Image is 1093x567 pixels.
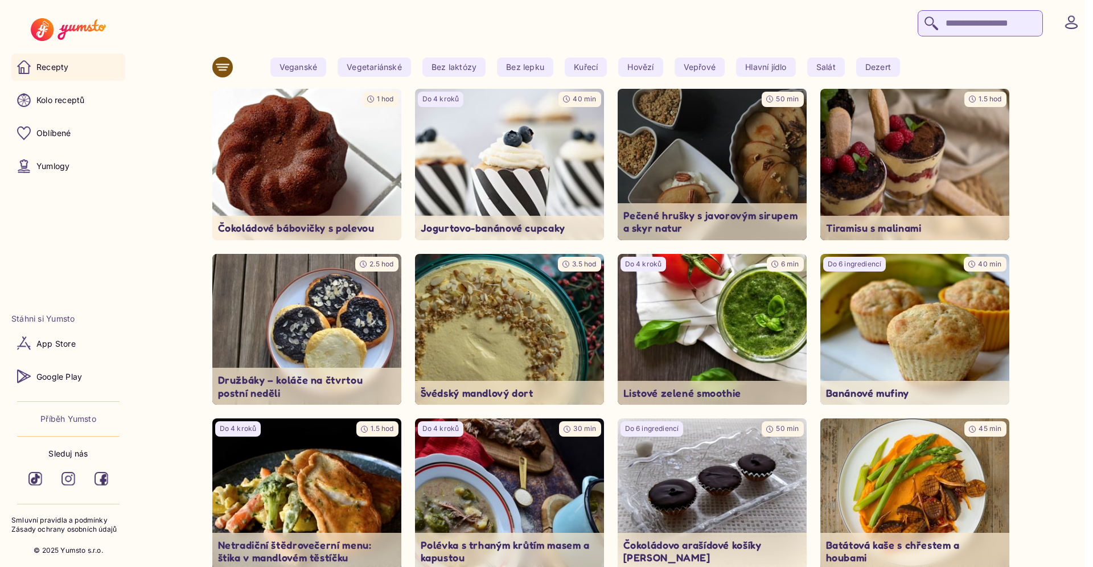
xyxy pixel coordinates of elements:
[218,373,396,399] p: Družbáky – koláče na čtvrtou postní neděli
[978,260,1001,268] span: 40 min
[776,94,799,103] span: 50 min
[820,254,1009,405] a: undefinedDo 6 ingrediencí40 minBanánové mufiny
[218,539,396,564] p: Netradiční štědrovečerní menu: štika v mandlovém těstíčku
[36,371,82,383] p: Google Play
[623,387,801,400] p: Listové zelené smoothie
[11,363,125,390] a: Google Play
[415,89,604,240] a: undefinedDo 4 kroků40 minJogurtovo-banánové cupcaky
[618,89,807,240] a: undefined50 minPečené hrušky s javorovým sirupem a skyr natur
[573,94,596,103] span: 40 min
[212,89,401,240] img: undefined
[36,61,68,73] p: Recepty
[369,260,393,268] span: 2.5 hod
[212,254,401,405] a: undefined2.5 hodDružbáky – koláče na čtvrtou postní neděli
[618,57,663,77] yumsto-tag: Hovězí
[220,424,257,434] p: Do 4 kroků
[11,516,125,525] a: Smluvní pravidla a podmínky
[377,94,394,103] span: 1 hod
[212,89,401,240] a: undefined1 hodČokoládové bábovičky s polevou
[36,94,85,106] p: Kolo receptů
[826,387,1004,400] p: Banánové mufiny
[820,89,1009,240] a: undefined1.5 hodTiramisu s malinami
[422,94,459,104] p: Do 4 kroků
[820,254,1009,405] img: undefined
[36,128,71,139] p: Oblíbené
[675,57,725,77] yumsto-tag: Vepřové
[36,338,76,350] p: App Store
[338,57,411,77] yumsto-tag: Vegetariánské
[572,260,596,268] span: 3.5 hod
[11,87,125,114] a: Kolo receptů
[371,424,393,433] span: 1.5 hod
[11,313,125,324] li: Stáhni si Yumsto
[36,161,69,172] p: Yumlogy
[979,424,1001,433] span: 45 min
[828,260,882,269] p: Do 6 ingrediencí
[415,89,604,240] img: undefined
[979,94,1001,103] span: 1.5 hod
[212,254,401,405] img: undefined
[34,546,103,556] p: © 2025 Yumsto s.r.o.
[826,221,1004,235] p: Tiramisu s malinami
[48,448,88,459] p: Sleduj nás
[11,525,125,535] a: Zásady ochrany osobních údajů
[421,221,598,235] p: Jogurtovo-banánové cupcaky
[11,330,125,357] a: App Store
[40,413,96,425] a: Příběh Yumsto
[736,57,796,77] yumsto-tag: Hlavní jídlo
[618,254,807,405] img: undefined
[623,209,801,235] p: Pečené hrušky s javorovým sirupem a skyr natur
[625,424,679,434] p: Do 6 ingrediencí
[573,424,596,433] span: 30 min
[497,57,553,77] yumsto-tag: Bez lepku
[422,424,459,434] p: Do 4 kroků
[820,89,1009,240] img: undefined
[270,57,327,77] yumsto-tag: Veganské
[421,539,598,564] p: Polévka s trhaným krůtím masem a kapustou
[31,18,105,41] img: Yumsto logo
[618,254,807,405] a: undefinedDo 4 kroků6 minListové zelené smoothie
[776,424,799,433] span: 50 min
[11,153,125,180] a: Yumlogy
[11,54,125,81] a: Recepty
[856,57,900,77] yumsto-tag: Dezert
[415,254,604,405] img: undefined
[565,57,607,77] yumsto-tag: Kuřecí
[421,387,598,400] p: Švédský mandlový dort
[11,120,125,147] a: Oblíbené
[422,57,486,77] yumsto-tag: Bez laktózy
[618,89,807,240] img: undefined
[781,260,799,268] span: 6 min
[625,260,662,269] p: Do 4 kroků
[623,539,801,564] p: Čokoládovo arašídové košíky [PERSON_NAME]
[826,539,1004,564] p: Batátová kaše s chřestem a houbami
[807,57,845,77] yumsto-tag: Salát
[218,221,396,235] p: Čokoládové bábovičky s polevou
[415,254,604,405] a: undefined3.5 hodŠvédský mandlový dort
